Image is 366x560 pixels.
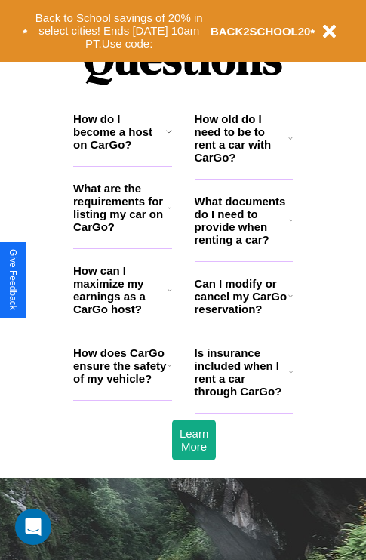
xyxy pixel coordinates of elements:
h3: What documents do I need to provide when renting a car? [195,195,290,246]
h3: How can I maximize my earnings as a CarGo host? [73,264,168,315]
h3: Can I modify or cancel my CarGo reservation? [195,277,288,315]
h3: How old do I need to be to rent a car with CarGo? [195,112,289,164]
h3: How does CarGo ensure the safety of my vehicle? [73,346,168,385]
h3: How do I become a host on CarGo? [73,112,166,151]
div: Give Feedback [8,249,18,310]
button: Learn More [172,420,216,460]
div: Open Intercom Messenger [15,509,51,545]
h3: What are the requirements for listing my car on CarGo? [73,182,168,233]
b: BACK2SCHOOL20 [211,25,311,38]
h3: Is insurance included when I rent a car through CarGo? [195,346,289,398]
button: Back to School savings of 20% in select cities! Ends [DATE] 10am PT.Use code: [28,8,211,54]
